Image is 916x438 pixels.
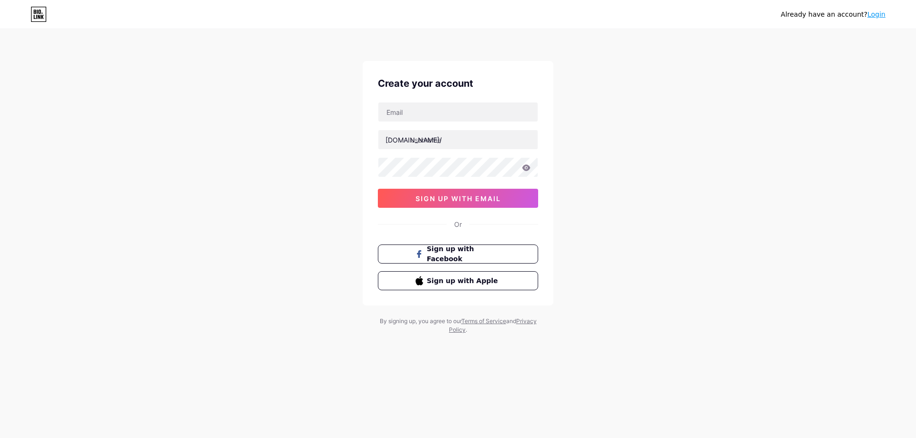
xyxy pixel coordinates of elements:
div: [DOMAIN_NAME]/ [385,135,442,145]
div: Or [454,219,462,229]
span: sign up with email [416,194,501,203]
div: Create your account [378,76,538,91]
span: Sign up with Facebook [427,244,501,264]
a: Login [867,10,885,18]
button: Sign up with Facebook [378,244,538,264]
span: Sign up with Apple [427,276,501,286]
div: By signing up, you agree to our and . [377,317,539,334]
input: username [378,130,538,149]
a: Terms of Service [461,317,506,325]
button: sign up with email [378,189,538,208]
input: Email [378,102,538,122]
div: Already have an account? [781,10,885,20]
button: Sign up with Apple [378,271,538,290]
